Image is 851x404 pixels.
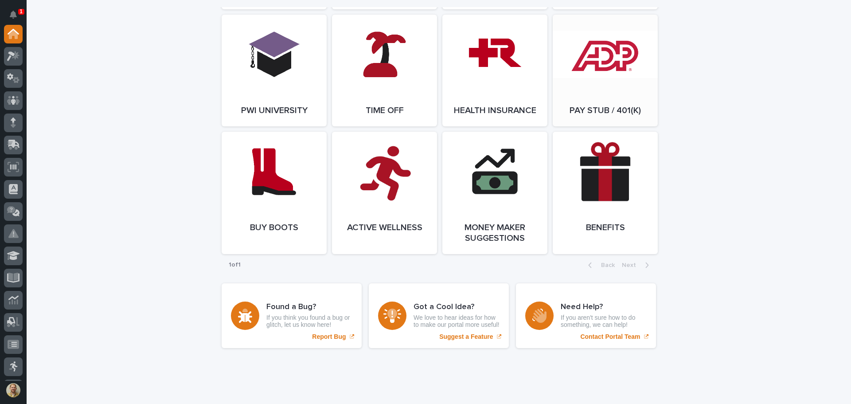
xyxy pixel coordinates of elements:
[553,15,658,126] a: Pay Stub / 401(k)
[414,314,500,329] p: We love to hear ideas for how to make our portal more useful!
[561,314,647,329] p: If you aren't sure how to do something, we can help!
[332,132,437,254] a: Active Wellness
[442,15,547,126] a: Health Insurance
[11,11,23,25] div: Notifications1
[553,132,658,254] a: Benefits
[20,8,23,15] p: 1
[516,283,656,348] a: Contact Portal Team
[4,381,23,400] button: users-avatar
[442,132,547,254] a: Money Maker Suggestions
[332,15,437,126] a: Time Off
[596,262,615,268] span: Back
[266,314,352,329] p: If you think you found a bug or glitch, let us know here!
[312,333,346,341] p: Report Bug
[580,333,640,341] p: Contact Portal Team
[581,261,618,269] button: Back
[439,333,493,341] p: Suggest a Feature
[4,5,23,24] button: Notifications
[414,302,500,312] h3: Got a Cool Idea?
[222,15,327,126] a: PWI University
[618,261,656,269] button: Next
[222,254,248,276] p: 1 of 1
[369,283,509,348] a: Suggest a Feature
[222,132,327,254] a: Buy Boots
[266,302,352,312] h3: Found a Bug?
[561,302,647,312] h3: Need Help?
[622,262,641,268] span: Next
[222,283,362,348] a: Report Bug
